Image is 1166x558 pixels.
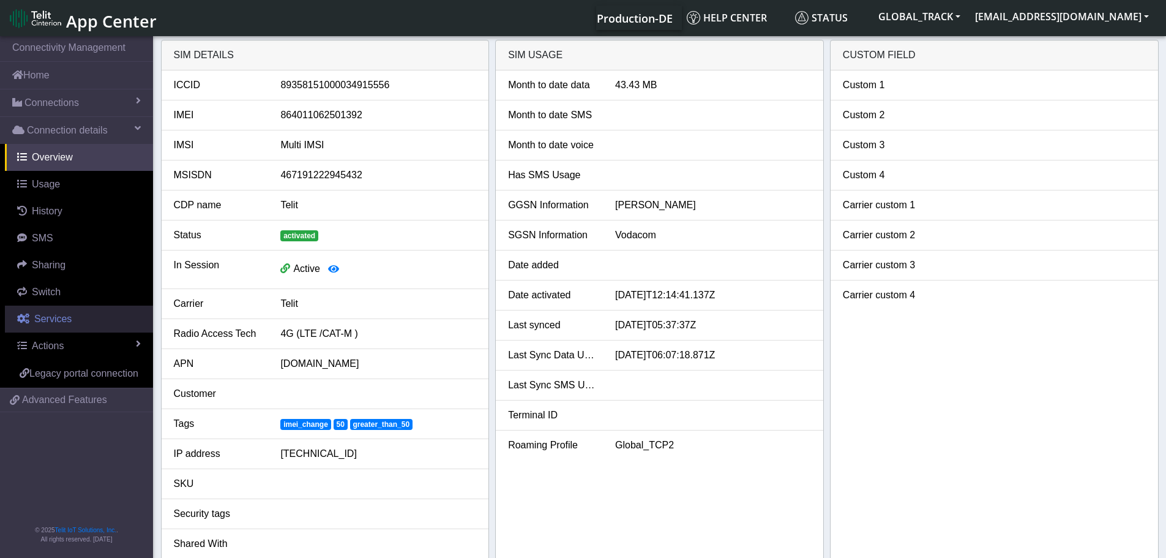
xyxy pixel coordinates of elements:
div: 4G (LTE /CAT-M ) [271,326,485,341]
button: View session details [320,258,347,281]
div: MSISDN [165,168,272,183]
div: In Session [165,258,272,281]
div: Global_TCP2 [606,438,820,453]
div: SGSN Information [499,228,606,243]
div: SIM usage [496,40,823,70]
span: SMS [32,233,53,243]
div: Month to date SMS [499,108,606,123]
div: Customer [165,386,272,401]
span: Production-DE [597,11,673,26]
img: status.svg [795,11,809,25]
div: [PERSON_NAME] [606,198,820,213]
a: Help center [682,6,790,30]
div: [DOMAIN_NAME] [271,356,485,371]
span: Active [293,263,320,274]
a: Overview [5,144,153,171]
div: Shared With [165,537,272,551]
a: Telit IoT Solutions, Inc. [55,527,116,533]
div: Last synced [499,318,606,333]
a: SMS [5,225,153,252]
div: Vodacom [606,228,820,243]
div: Radio Access Tech [165,326,272,341]
div: SKU [165,477,272,491]
a: History [5,198,153,225]
div: Multi IMSI [271,138,485,153]
div: Carrier custom 3 [834,258,941,273]
div: Custom 4 [834,168,941,183]
div: Custom 3 [834,138,941,153]
div: Telit [271,198,485,213]
a: Switch [5,279,153,306]
div: Telit [271,296,485,311]
span: 50 [334,419,348,430]
div: Carrier custom 2 [834,228,941,243]
a: Usage [5,171,153,198]
span: Connection details [27,123,108,138]
button: GLOBAL_TRACK [871,6,968,28]
span: Status [795,11,848,25]
div: IP address [165,447,272,461]
div: APN [165,356,272,371]
span: Switch [32,287,61,297]
div: Carrier custom 4 [834,288,941,303]
div: GGSN Information [499,198,606,213]
a: App Center [10,5,155,31]
div: 467191222945432 [271,168,485,183]
div: [DATE]T05:37:37Z [606,318,820,333]
div: Date activated [499,288,606,303]
div: Security tags [165,507,272,521]
div: [TECHNICAL_ID] [271,447,485,461]
a: Services [5,306,153,333]
span: Legacy portal connection [29,368,138,379]
div: [DATE]T06:07:18.871Z [606,348,820,363]
span: Sharing [32,260,65,270]
div: [DATE]T12:14:41.137Z [606,288,820,303]
div: Terminal ID [499,408,606,423]
div: Date added [499,258,606,273]
span: Actions [32,341,64,351]
span: Services [34,314,72,324]
div: Roaming Profile [499,438,606,453]
span: Overview [32,152,73,162]
span: App Center [66,10,157,32]
div: Carrier [165,296,272,311]
div: Custom field [831,40,1158,70]
img: knowledge.svg [687,11,700,25]
div: Last Sync Data Usage [499,348,606,363]
div: Custom 2 [834,108,941,123]
div: 89358151000034915556 [271,78,485,92]
span: greater_than_50 [350,419,413,430]
span: activated [280,230,318,241]
span: imei_change [280,419,331,430]
img: logo-telit-cinterion-gw-new.png [10,9,61,28]
div: Carrier custom 1 [834,198,941,213]
div: ICCID [165,78,272,92]
div: 43.43 MB [606,78,820,92]
div: Last Sync SMS Usage [499,378,606,393]
a: Your current platform instance [596,6,672,30]
a: Status [790,6,871,30]
div: Month to date data [499,78,606,92]
button: [EMAIL_ADDRESS][DOMAIN_NAME] [968,6,1156,28]
div: IMSI [165,138,272,153]
div: CDP name [165,198,272,213]
span: Connections [24,96,79,110]
div: 864011062501392 [271,108,485,123]
div: Tags [165,417,272,431]
div: Custom 1 [834,78,941,92]
a: Actions [5,333,153,360]
div: SIM details [162,40,489,70]
span: Advanced Features [22,393,107,407]
div: Has SMS Usage [499,168,606,183]
div: IMEI [165,108,272,123]
a: Sharing [5,252,153,279]
span: Usage [32,179,60,189]
div: Month to date voice [499,138,606,153]
span: History [32,206,62,216]
div: Status [165,228,272,243]
span: Help center [687,11,767,25]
